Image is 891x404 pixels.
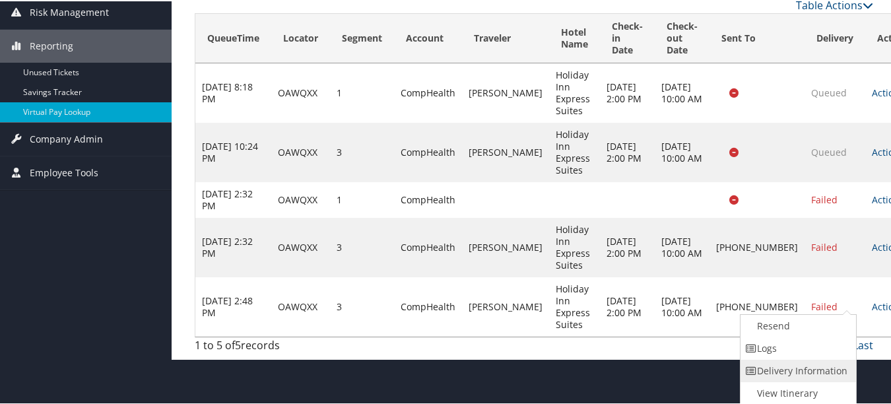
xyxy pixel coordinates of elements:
td: CompHealth [394,217,462,276]
td: CompHealth [394,181,462,217]
span: Queued [811,145,847,157]
td: Holiday Inn Express Suites [549,217,600,276]
td: Holiday Inn Express Suites [549,62,600,121]
th: Account: activate to sort column descending [394,13,462,62]
th: Check-out Date: activate to sort column ascending [655,13,709,62]
a: Logs [741,336,853,358]
td: OAWQXX [271,121,330,181]
td: 3 [330,276,394,335]
td: 3 [330,217,394,276]
th: QueueTime: activate to sort column ascending [195,13,271,62]
th: Sent To: activate to sort column ascending [709,13,805,62]
span: Company Admin [30,121,103,154]
td: [DATE] 2:00 PM [600,121,655,181]
td: OAWQXX [271,276,330,335]
td: [DATE] 10:00 AM [655,62,709,121]
div: 1 to 5 of records [195,336,350,358]
span: Reporting [30,28,73,61]
td: 1 [330,181,394,217]
a: Resend [741,314,853,336]
a: View Itinerary [741,381,853,403]
td: CompHealth [394,276,462,335]
a: Last [853,337,873,351]
td: [PHONE_NUMBER] [709,276,805,335]
td: [PERSON_NAME] [462,62,549,121]
td: OAWQXX [271,181,330,217]
td: Holiday Inn Express Suites [549,121,600,181]
td: [PERSON_NAME] [462,276,549,335]
td: [DATE] 2:00 PM [600,217,655,276]
a: Delivery Information [741,358,853,381]
td: [DATE] 2:00 PM [600,276,655,335]
td: [DATE] 8:18 PM [195,62,271,121]
td: [PERSON_NAME] [462,121,549,181]
span: Failed [811,240,838,252]
td: [DATE] 10:24 PM [195,121,271,181]
td: [PHONE_NUMBER] [709,217,805,276]
td: [DATE] 2:48 PM [195,276,271,335]
th: Check-in Date: activate to sort column ascending [600,13,655,62]
td: Holiday Inn Express Suites [549,276,600,335]
span: 5 [235,337,241,351]
span: Failed [811,192,838,205]
th: Delivery: activate to sort column ascending [805,13,865,62]
span: Queued [811,85,847,98]
td: [DATE] 2:00 PM [600,62,655,121]
td: [DATE] 10:00 AM [655,217,709,276]
td: [DATE] 2:32 PM [195,181,271,217]
th: Locator: activate to sort column ascending [271,13,330,62]
td: [DATE] 2:32 PM [195,217,271,276]
td: 1 [330,62,394,121]
td: [PERSON_NAME] [462,217,549,276]
td: OAWQXX [271,217,330,276]
td: OAWQXX [271,62,330,121]
th: Traveler: activate to sort column ascending [462,13,549,62]
span: Failed [811,299,838,312]
td: 3 [330,121,394,181]
th: Segment: activate to sort column ascending [330,13,394,62]
th: Hotel Name: activate to sort column ascending [549,13,600,62]
td: CompHealth [394,62,462,121]
td: [DATE] 10:00 AM [655,276,709,335]
span: Employee Tools [30,155,98,188]
td: [DATE] 10:00 AM [655,121,709,181]
td: CompHealth [394,121,462,181]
